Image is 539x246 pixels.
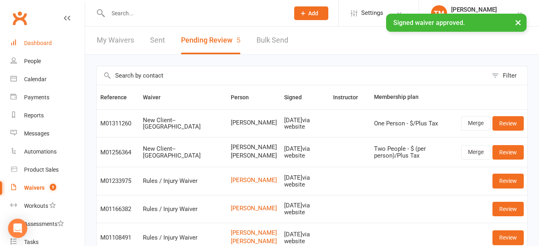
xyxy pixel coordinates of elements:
a: People [10,52,85,70]
a: Payments [10,88,85,107]
a: Workouts [10,197,85,215]
div: Rules / Injury Waiver [143,234,224,241]
div: People [24,58,41,64]
div: Product Sales [24,166,59,173]
span: [PERSON_NAME] [231,152,277,159]
div: [PERSON_NAME] [451,6,497,13]
a: Merge [461,116,490,131]
a: [PERSON_NAME] [231,230,277,236]
div: [DATE] via website [284,117,326,130]
button: Signed [284,92,311,102]
a: Bulk Send [256,27,288,54]
button: Pending Review5 [181,27,240,54]
div: [DATE] via website [284,174,326,188]
button: Reference [100,92,136,102]
input: Search... [106,8,284,19]
div: [DATE] via website [284,146,326,159]
a: Product Sales [10,161,85,179]
div: Dashboard [24,40,52,46]
div: Calendar [24,76,47,82]
div: Two People - $ (per person)/Plus Tax [374,146,454,159]
span: Instructor [333,94,367,100]
div: Messages [24,130,49,137]
a: Review [492,145,524,160]
a: Assessments [10,215,85,233]
div: BUC Fitness [451,13,497,20]
div: M01233975 [100,178,136,184]
a: Review [492,202,524,216]
a: Calendar [10,70,85,88]
div: Open Intercom Messenger [8,219,27,238]
div: TM [431,5,447,21]
button: Waiver [143,92,169,102]
a: Review [492,116,524,131]
button: Filter [488,66,527,85]
div: [DATE] via website [284,202,326,215]
a: Review [492,174,524,188]
div: New Client--[GEOGRAPHIC_DATA] [143,146,224,159]
span: 5 [50,184,56,191]
span: Signed [284,94,311,100]
span: [PERSON_NAME] [231,144,277,151]
div: M01108491 [100,234,136,241]
div: One Person - $/Plus Tax [374,120,454,127]
div: Reports [24,112,44,119]
a: Dashboard [10,34,85,52]
div: Rules / Injury Waiver [143,206,224,213]
a: Automations [10,143,85,161]
div: M01166382 [100,206,136,213]
span: [PERSON_NAME] [231,119,277,126]
a: Review [492,230,524,245]
span: Waiver [143,94,169,100]
div: Automations [24,148,57,155]
div: Tasks [24,239,39,245]
a: Sent [150,27,165,54]
div: [DATE] via website [284,231,326,244]
span: Add [308,10,318,16]
span: Reference [100,94,136,100]
a: [PERSON_NAME] [231,205,277,212]
a: Merge [461,145,490,160]
a: [PERSON_NAME] [231,238,277,245]
div: M01256364 [100,149,136,156]
a: My Waivers [97,27,134,54]
button: Instructor [333,92,367,102]
span: Settings [361,4,383,22]
div: Assessments [24,221,64,227]
button: Person [231,92,258,102]
input: Search by contact [97,66,488,85]
div: Waivers [24,184,45,191]
div: M01311260 [100,120,136,127]
button: Add [294,6,328,20]
div: Workouts [24,203,48,209]
button: × [511,14,525,31]
div: Payments [24,94,49,100]
a: Reports [10,107,85,125]
a: Clubworx [10,8,30,28]
a: [PERSON_NAME] [231,177,277,184]
a: Waivers 5 [10,179,85,197]
span: 5 [236,36,240,44]
a: Messages [10,125,85,143]
span: Person [231,94,258,100]
div: New Client--[GEOGRAPHIC_DATA] [143,117,224,130]
div: Filter [503,71,517,80]
th: Membership plan [370,85,458,109]
div: Signed waiver approved. [386,14,527,32]
div: Rules / Injury Waiver [143,178,224,184]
